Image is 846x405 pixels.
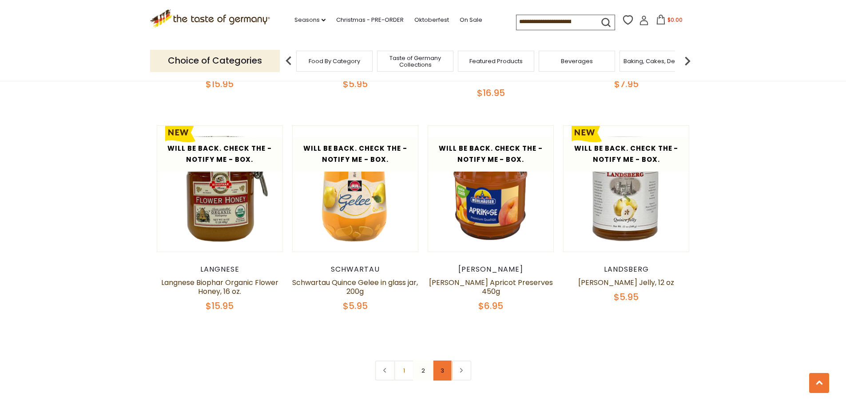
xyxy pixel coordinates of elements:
[478,300,503,312] span: $6.95
[429,277,553,297] a: [PERSON_NAME] Apricot Preserves 450g
[578,277,674,288] a: [PERSON_NAME] Jelly, 12 oz
[624,58,692,64] a: Baking, Cakes, Desserts
[561,58,593,64] a: Beverages
[563,265,690,274] div: Landsberg
[206,300,234,312] span: $15.95
[614,78,639,90] span: $7.95
[336,15,404,25] a: Christmas - PRE-ORDER
[428,265,554,274] div: [PERSON_NAME]
[428,126,554,252] img: Muehlhauser Apricot Preserves 450g
[294,15,326,25] a: Seasons
[651,15,688,28] button: $0.00
[161,277,278,297] a: Langnese Biophar Organic Flower Honey, 16 oz.
[206,78,234,90] span: $15.95
[343,78,368,90] span: $5.95
[292,277,418,297] a: Schwartau Quince Gelee in glass jar, 200g
[293,126,418,252] img: Schwartau Quince Gelee in glass jar, 200g
[414,15,449,25] a: Oktoberfest
[280,52,298,70] img: previous arrow
[460,15,482,25] a: On Sale
[343,300,368,312] span: $5.95
[380,55,451,68] a: Taste of Germany Collections
[394,361,414,381] a: 1
[667,16,683,24] span: $0.00
[150,50,280,72] p: Choice of Categories
[477,87,505,99] span: $16.95
[157,265,283,274] div: Langnese
[614,291,639,303] span: $5.95
[309,58,360,64] a: Food By Category
[292,265,419,274] div: Schwartau
[469,58,523,64] a: Featured Products
[564,126,689,252] img: Landsberg Quince Jelly, 12 oz
[679,52,696,70] img: next arrow
[157,126,283,252] img: Langnese Biophar Organic Flower Honey, 16 oz.
[432,361,452,381] a: 3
